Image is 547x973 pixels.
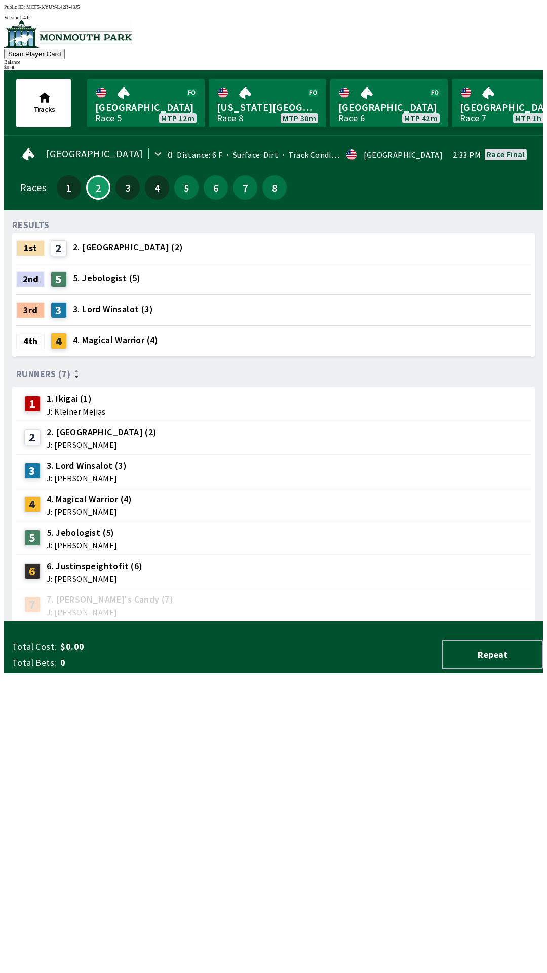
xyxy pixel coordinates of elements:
[47,575,143,583] span: J: [PERSON_NAME]
[24,429,41,445] div: 2
[51,302,67,318] div: 3
[57,175,81,200] button: 1
[283,114,316,122] span: MTP 30m
[262,175,287,200] button: 8
[222,149,278,160] span: Surface: Dirt
[4,49,65,59] button: Scan Player Card
[47,441,157,449] span: J: [PERSON_NAME]
[60,657,220,669] span: 0
[34,105,55,114] span: Tracks
[73,333,159,347] span: 4. Magical Warrior (4)
[217,114,243,122] div: Race 8
[46,149,143,158] span: [GEOGRAPHIC_DATA]
[60,641,220,653] span: $0.00
[404,114,438,122] span: MTP 42m
[47,593,173,606] span: 7. [PERSON_NAME]'s Candy (7)
[24,496,41,512] div: 4
[51,240,67,256] div: 2
[47,474,127,482] span: J: [PERSON_NAME]
[47,526,117,539] span: 5. Jebologist (5)
[87,79,205,127] a: [GEOGRAPHIC_DATA]Race 5MTP 12m
[236,184,255,191] span: 7
[16,370,70,378] span: Runners (7)
[451,649,534,660] span: Repeat
[206,184,225,191] span: 6
[145,175,169,200] button: 4
[4,4,543,10] div: Public ID:
[265,184,284,191] span: 8
[86,175,110,200] button: 2
[204,175,228,200] button: 6
[51,333,67,349] div: 4
[24,596,41,613] div: 7
[460,114,486,122] div: Race 7
[442,640,543,669] button: Repeat
[16,302,45,318] div: 3rd
[217,101,318,114] span: [US_STATE][GEOGRAPHIC_DATA]
[47,459,127,472] span: 3. Lord Winsalot (3)
[338,101,440,114] span: [GEOGRAPHIC_DATA]
[338,114,365,122] div: Race 6
[118,184,137,191] span: 3
[51,271,67,287] div: 5
[330,79,448,127] a: [GEOGRAPHIC_DATA]Race 6MTP 42m
[209,79,326,127] a: [US_STATE][GEOGRAPHIC_DATA]Race 8MTP 30m
[73,303,153,316] span: 3. Lord Winsalot (3)
[4,20,132,48] img: venue logo
[47,426,157,439] span: 2. [GEOGRAPHIC_DATA] (2)
[47,508,132,516] span: J: [PERSON_NAME]
[115,175,140,200] button: 3
[177,184,196,191] span: 5
[364,151,443,159] div: [GEOGRAPHIC_DATA]
[24,396,41,412] div: 1
[47,559,143,573] span: 6. Justinspeightofit (6)
[47,407,106,416] span: J: Kleiner Mejias
[73,272,141,285] span: 5. Jebologist (5)
[16,79,71,127] button: Tracks
[24,563,41,579] div: 6
[20,183,46,192] div: Races
[487,150,525,158] div: Race final
[4,15,543,20] div: Version 1.4.0
[16,271,45,287] div: 2nd
[47,493,132,506] span: 4. Magical Warrior (4)
[24,463,41,479] div: 3
[47,608,173,616] span: J: [PERSON_NAME]
[90,185,107,190] span: 2
[24,530,41,546] div: 5
[161,114,194,122] span: MTP 12m
[26,4,80,10] span: MCF5-KYUY-L42R-43J5
[47,392,106,405] span: 1. Ikigai (1)
[16,333,45,349] div: 4th
[147,184,167,191] span: 4
[233,175,257,200] button: 7
[12,221,50,229] div: RESULTS
[95,101,197,114] span: [GEOGRAPHIC_DATA]
[95,114,122,122] div: Race 5
[4,59,543,65] div: Balance
[16,240,45,256] div: 1st
[16,369,531,379] div: Runners (7)
[47,541,117,549] span: J: [PERSON_NAME]
[12,641,56,653] span: Total Cost:
[453,151,481,159] span: 2:33 PM
[168,151,173,159] div: 0
[12,657,56,669] span: Total Bets:
[73,241,183,254] span: 2. [GEOGRAPHIC_DATA] (2)
[4,65,543,70] div: $ 0.00
[278,149,367,160] span: Track Condition: Firm
[174,175,199,200] button: 5
[177,149,222,160] span: Distance: 6 F
[59,184,79,191] span: 1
